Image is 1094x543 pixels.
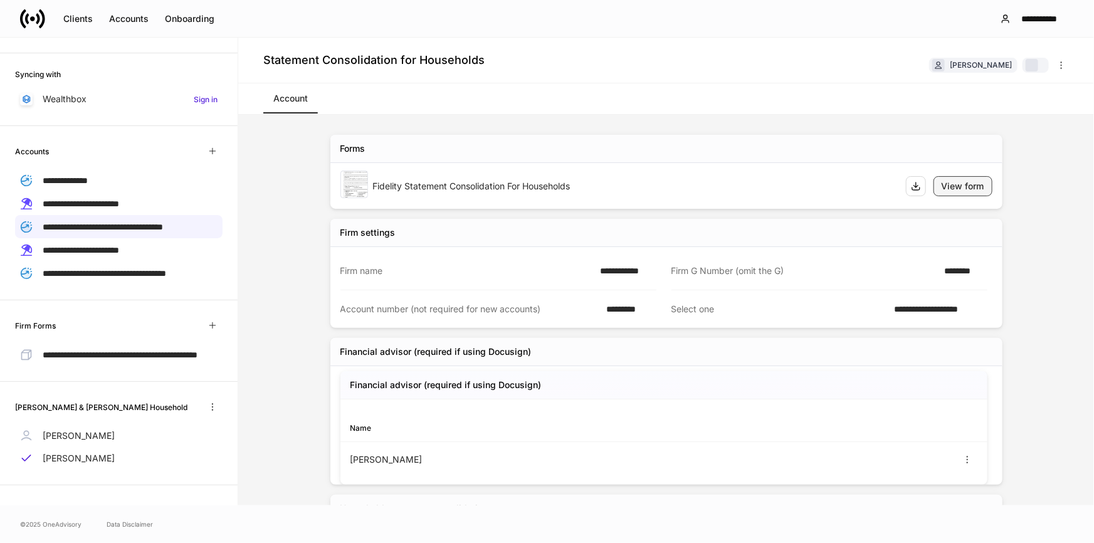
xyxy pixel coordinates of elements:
div: Firm G Number (omit the G) [671,265,937,277]
div: Clients [63,13,93,25]
div: Firm settings [340,226,396,239]
div: [PERSON_NAME] [350,453,664,466]
button: Accounts [101,9,157,29]
div: View form [942,180,984,192]
a: WealthboxSign in [15,88,223,110]
h6: Firm Forms [15,320,56,332]
a: Account [263,83,318,113]
div: Accounts [109,13,149,25]
div: Firm name [340,265,592,277]
div: Select one [671,303,886,315]
p: [PERSON_NAME] [43,452,115,465]
div: Onboarding [165,13,214,25]
h6: [PERSON_NAME] & [PERSON_NAME] Household [15,401,187,413]
button: View form [934,176,992,196]
div: Financial advisor (required if using Docusign) [340,345,532,358]
h6: Sign in [194,93,218,105]
div: Forms [340,142,366,155]
p: [PERSON_NAME] [43,430,115,442]
h4: Statement Consolidation for Households [263,53,485,68]
h6: Accounts [15,145,49,157]
div: Name [350,422,664,434]
a: [PERSON_NAME] [15,447,223,470]
div: [PERSON_NAME] [950,59,1012,71]
span: © 2025 OneAdvisory [20,519,82,529]
a: Data Disclaimer [107,519,153,529]
a: [PERSON_NAME] [15,424,223,447]
h6: Syncing with [15,68,61,80]
button: Onboarding [157,9,223,29]
h5: Financial advisor (required if using Docusign) [350,379,542,391]
div: Account number (not required for new accounts) [340,303,599,315]
div: Fidelity Statement Consolidation For Households [373,180,896,192]
div: Household statement consolidation [340,502,488,515]
button: Clients [55,9,101,29]
p: Wealthbox [43,93,87,105]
